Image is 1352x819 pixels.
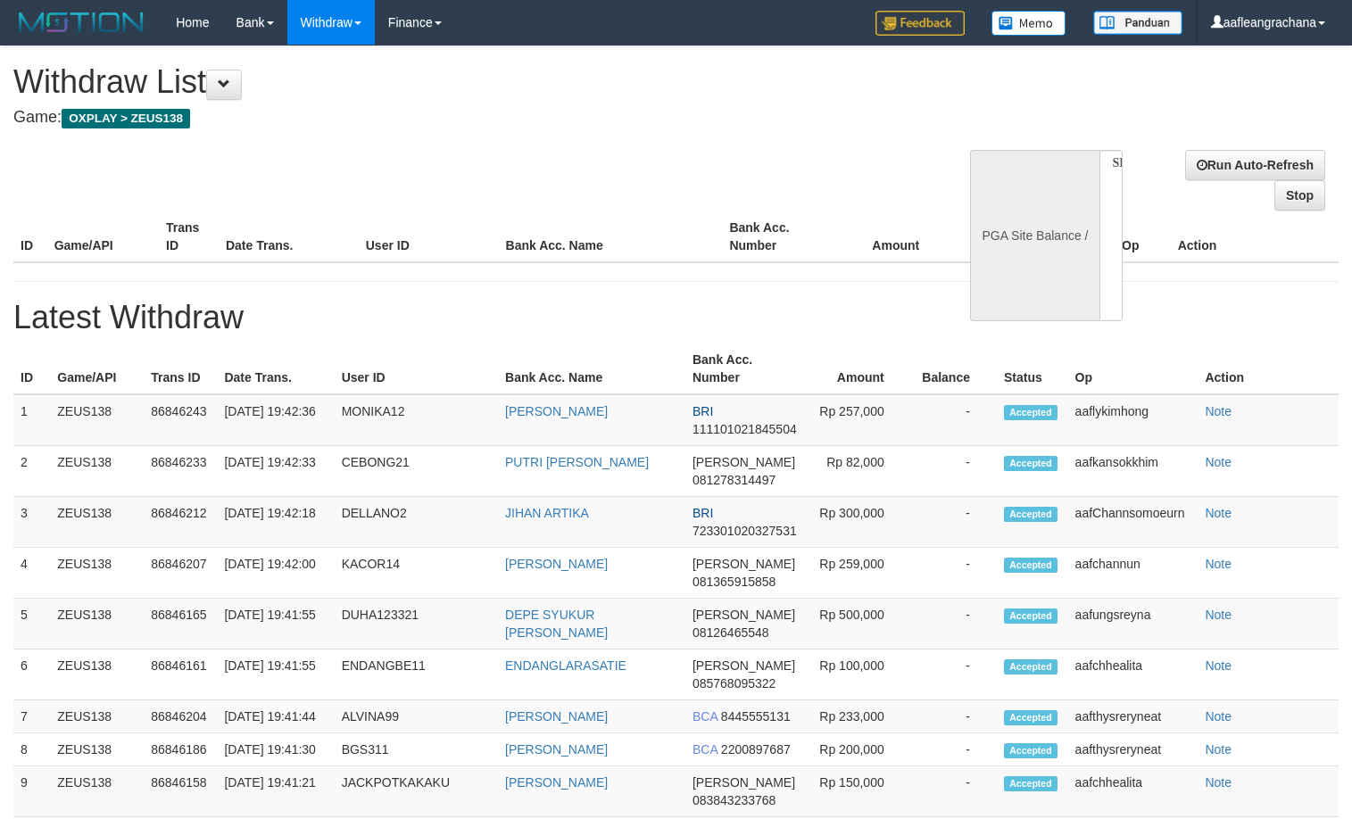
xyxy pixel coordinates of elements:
td: - [911,548,997,599]
td: 7 [13,700,50,733]
span: BCA [693,742,717,757]
td: ZEUS138 [50,649,144,700]
th: Op [1068,343,1199,394]
td: ZEUS138 [50,766,144,817]
img: Button%20Memo.svg [991,11,1066,36]
th: ID [13,343,50,394]
td: JACKPOTKAKAKU [335,766,498,817]
a: Note [1205,506,1232,520]
td: [DATE] 19:41:55 [217,599,334,649]
th: Bank Acc. Name [499,211,723,262]
td: - [911,766,997,817]
td: [DATE] 19:41:44 [217,700,334,733]
th: User ID [359,211,499,262]
img: Feedback.jpg [875,11,965,36]
th: Game/API [47,211,159,262]
td: [DATE] 19:41:30 [217,733,334,766]
a: Note [1205,404,1232,418]
a: [PERSON_NAME] [505,775,608,790]
a: Run Auto-Refresh [1185,150,1325,180]
td: 86846212 [144,497,217,548]
span: Accepted [1004,659,1058,674]
td: - [911,394,997,446]
td: ZEUS138 [50,394,144,446]
span: Accepted [1004,608,1058,624]
th: Action [1198,343,1339,394]
td: ZEUS138 [50,497,144,548]
td: [DATE] 19:42:36 [217,394,334,446]
th: Bank Acc. Number [685,343,809,394]
span: 2200897687 [721,742,791,757]
td: Rp 150,000 [809,766,910,817]
td: ALVINA99 [335,700,498,733]
th: Date Trans. [217,343,334,394]
a: [PERSON_NAME] [505,404,608,418]
th: Date Trans. [219,211,359,262]
td: Rp 300,000 [809,497,910,548]
td: [DATE] 19:41:55 [217,649,334,700]
div: PGA Site Balance / [970,150,1099,321]
td: Rp 82,000 [809,446,910,497]
td: MONIKA12 [335,394,498,446]
td: ZEUS138 [50,599,144,649]
td: 86846233 [144,446,217,497]
span: BRI [693,506,713,520]
td: 3 [13,497,50,548]
td: 5 [13,599,50,649]
img: panduan.png [1093,11,1182,35]
a: [PERSON_NAME] [505,557,608,571]
a: Note [1205,658,1232,673]
td: ZEUS138 [50,733,144,766]
td: Rp 100,000 [809,649,910,700]
td: 6 [13,649,50,700]
td: 86846204 [144,700,217,733]
th: Status [997,343,1068,394]
a: [PERSON_NAME] [505,709,608,724]
td: DELLANO2 [335,497,498,548]
th: Balance [911,343,997,394]
h4: Game: [13,109,883,127]
a: PUTRI [PERSON_NAME] [505,455,649,469]
td: Rp 500,000 [809,599,910,649]
td: aafchhealita [1068,766,1199,817]
a: Note [1205,775,1232,790]
td: 86846243 [144,394,217,446]
td: ENDANGBE11 [335,649,498,700]
td: [DATE] 19:42:00 [217,548,334,599]
a: Note [1205,455,1232,469]
td: aafthysreryneat [1068,733,1199,766]
a: Note [1205,742,1232,757]
img: MOTION_logo.png [13,9,149,36]
span: Accepted [1004,507,1058,522]
td: aafchannun [1068,548,1199,599]
span: [PERSON_NAME] [693,557,795,571]
span: 111101021845504 [693,422,797,436]
a: Stop [1274,180,1325,211]
span: Accepted [1004,405,1058,420]
span: 083843233768 [693,793,776,807]
td: aafchhealita [1068,649,1199,700]
td: 4 [13,548,50,599]
th: Balance [946,211,1049,262]
th: Bank Acc. Number [722,211,834,262]
td: 2 [13,446,50,497]
th: Trans ID [144,343,217,394]
td: aafkansokkhim [1068,446,1199,497]
td: BGS311 [335,733,498,766]
td: DUHA123321 [335,599,498,649]
td: ZEUS138 [50,700,144,733]
span: BRI [693,404,713,418]
td: - [911,446,997,497]
td: ZEUS138 [50,446,144,497]
h1: Latest Withdraw [13,300,1339,335]
span: Accepted [1004,743,1058,758]
td: 1 [13,394,50,446]
td: Rp 233,000 [809,700,910,733]
td: [DATE] 19:42:33 [217,446,334,497]
td: 86846161 [144,649,217,700]
th: Trans ID [159,211,219,262]
th: Amount [834,211,946,262]
td: CEBONG21 [335,446,498,497]
span: [PERSON_NAME] [693,658,795,673]
a: [PERSON_NAME] [505,742,608,757]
